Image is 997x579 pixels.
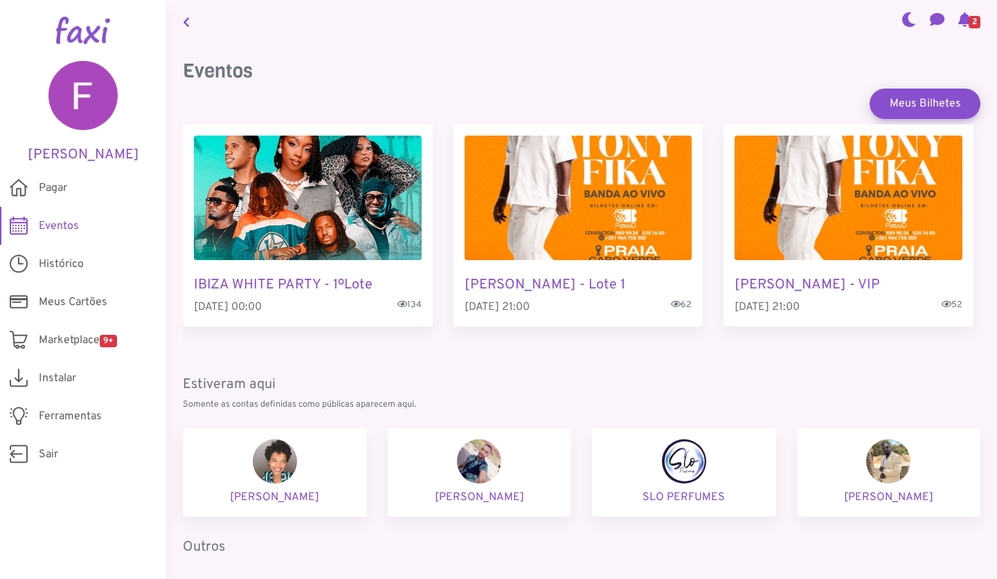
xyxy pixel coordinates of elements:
[183,398,980,412] p: Somente as contas definidas como públicas aparecem aqui.
[21,61,145,163] a: [PERSON_NAME]
[253,439,297,484] img: Hélida Camacho
[662,439,706,484] img: SLO PERFUMES
[39,218,79,235] span: Eventos
[453,125,703,327] a: TONY FIKA - Lote 1 [PERSON_NAME] - Lote 1 [DATE] 21:0062
[399,489,561,506] p: [PERSON_NAME]
[194,136,422,260] img: IBIZA WHITE PARTY - 1ºLote
[592,428,776,517] a: SLO PERFUMES SLO PERFUMES
[671,299,692,312] span: 62
[183,59,980,83] h3: Eventos
[735,299,962,315] p: [DATE] 21:00
[183,376,980,393] h5: Estiveram aqui
[183,428,367,517] a: Hélida Camacho [PERSON_NAME]
[194,299,422,315] p: [DATE] 00:00
[183,539,980,555] h5: Outros
[870,89,980,119] a: Meus Bilhetes
[388,428,572,517] a: Edmar Andrade [PERSON_NAME]
[453,125,703,327] div: 2 / 3
[465,299,692,315] p: [DATE] 21:00
[183,125,433,327] a: IBIZA WHITE PARTY - 1ºLote IBIZA WHITE PARTY - 1ºLote [DATE] 00:00134
[194,489,356,506] p: [PERSON_NAME]
[397,299,422,312] span: 134
[39,370,76,387] span: Instalar
[100,335,117,347] span: 9+
[39,180,67,196] span: Pagar
[465,277,692,293] h5: [PERSON_NAME] - Lote 1
[735,277,962,293] h5: [PERSON_NAME] - VIP
[969,16,980,28] span: 2
[942,299,962,312] span: 52
[39,294,107,311] span: Meus Cartões
[21,147,145,163] h5: [PERSON_NAME]
[465,136,692,260] img: TONY FIKA - Lote 1
[39,256,84,273] span: Histórico
[39,332,117,349] span: Marketplace
[724,125,973,327] a: TONY FIKA - VIP [PERSON_NAME] - VIP [DATE] 21:0052
[39,408,102,425] span: Ferramentas
[39,446,58,463] span: Sair
[735,136,962,260] img: TONY FIKA - VIP
[194,277,422,293] h5: IBIZA WHITE PARTY - 1ºLote
[183,125,433,327] div: 1 / 3
[866,439,910,484] img: Anax Andrade
[724,125,973,327] div: 3 / 3
[457,439,501,484] img: Edmar Andrade
[797,428,981,517] a: Anax Andrade [PERSON_NAME]
[808,489,970,506] p: [PERSON_NAME]
[603,489,765,506] p: SLO PERFUMES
